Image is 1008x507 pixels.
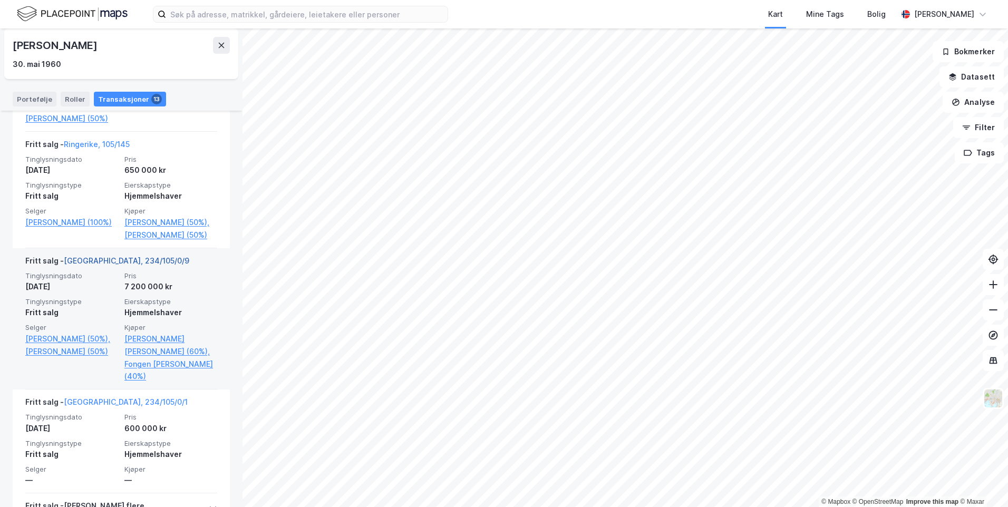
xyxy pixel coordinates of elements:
[906,498,958,505] a: Improve this map
[25,255,189,271] div: Fritt salg -
[61,92,90,106] div: Roller
[64,397,188,406] a: [GEOGRAPHIC_DATA], 234/105/0/1
[25,448,118,461] div: Fritt salg
[13,92,56,106] div: Portefølje
[124,297,217,306] span: Eierskapstype
[939,66,1004,87] button: Datasett
[25,465,118,474] span: Selger
[25,323,118,332] span: Selger
[867,8,886,21] div: Bolig
[25,345,118,358] a: [PERSON_NAME] (50%)
[25,333,118,345] a: [PERSON_NAME] (50%),
[13,58,61,71] div: 30. mai 1960
[124,333,217,358] a: [PERSON_NAME] [PERSON_NAME] (60%),
[124,358,217,383] a: Fongen [PERSON_NAME] (40%)
[25,155,118,164] span: Tinglysningsdato
[124,164,217,177] div: 650 000 kr
[25,207,118,216] span: Selger
[821,498,850,505] a: Mapbox
[768,8,783,21] div: Kart
[25,396,188,413] div: Fritt salg -
[124,413,217,422] span: Pris
[124,207,217,216] span: Kjøper
[151,94,162,104] div: 13
[124,190,217,202] div: Hjemmelshaver
[943,92,1004,113] button: Analyse
[124,271,217,280] span: Pris
[124,229,217,241] a: [PERSON_NAME] (50%)
[933,41,1004,62] button: Bokmerker
[166,6,448,22] input: Søk på adresse, matrikkel, gårdeiere, leietakere eller personer
[124,422,217,435] div: 600 000 kr
[25,190,118,202] div: Fritt salg
[25,474,118,486] div: —
[124,181,217,190] span: Eierskapstype
[914,8,974,21] div: [PERSON_NAME]
[124,323,217,332] span: Kjøper
[25,138,130,155] div: Fritt salg -
[25,297,118,306] span: Tinglysningstype
[64,140,130,149] a: Ringerike, 105/145
[25,181,118,190] span: Tinglysningstype
[953,117,1004,138] button: Filter
[852,498,904,505] a: OpenStreetMap
[955,456,1008,507] iframe: Chat Widget
[124,474,217,486] div: —
[17,5,128,23] img: logo.f888ab2527a4732fd821a326f86c7f29.svg
[124,465,217,474] span: Kjøper
[25,280,118,293] div: [DATE]
[13,37,99,54] div: [PERSON_NAME]
[983,388,1003,408] img: Z
[94,92,166,106] div: Transaksjoner
[124,280,217,293] div: 7 200 000 kr
[124,448,217,461] div: Hjemmelshaver
[806,8,844,21] div: Mine Tags
[124,439,217,448] span: Eierskapstype
[25,439,118,448] span: Tinglysningstype
[124,216,217,229] a: [PERSON_NAME] (50%),
[25,216,118,229] a: [PERSON_NAME] (100%)
[25,413,118,422] span: Tinglysningsdato
[124,306,217,319] div: Hjemmelshaver
[25,164,118,177] div: [DATE]
[64,256,189,265] a: [GEOGRAPHIC_DATA], 234/105/0/9
[955,456,1008,507] div: Kontrollprogram for chat
[25,271,118,280] span: Tinglysningsdato
[25,112,118,125] a: [PERSON_NAME] (50%)
[124,155,217,164] span: Pris
[25,306,118,319] div: Fritt salg
[955,142,1004,163] button: Tags
[25,422,118,435] div: [DATE]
